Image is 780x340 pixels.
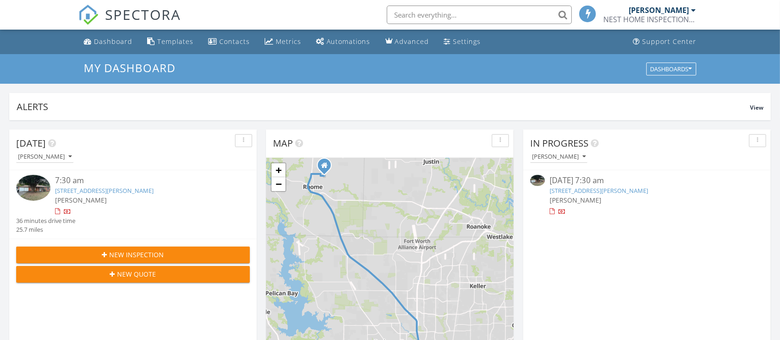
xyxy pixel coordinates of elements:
[550,196,601,204] span: [PERSON_NAME]
[453,37,481,46] div: Settings
[530,151,588,163] button: [PERSON_NAME]
[118,269,156,279] span: New Quote
[18,154,72,160] div: [PERSON_NAME]
[530,175,545,186] img: 9577613%2Fcover_photos%2FPJxQkkTvnBmyDvnDhtv3%2Fsmall.jpg
[84,60,175,75] span: My Dashboard
[16,266,250,283] button: New Quote
[642,37,696,46] div: Support Center
[157,37,193,46] div: Templates
[55,175,230,186] div: 7:30 am
[17,100,750,113] div: Alerts
[16,175,250,234] a: 7:30 am [STREET_ADDRESS][PERSON_NAME] [PERSON_NAME] 36 minutes drive time 25.7 miles
[312,33,374,50] a: Automations (Basic)
[650,66,692,72] div: Dashboards
[532,154,586,160] div: [PERSON_NAME]
[272,177,285,191] a: Zoom out
[143,33,197,50] a: Templates
[16,225,75,234] div: 25.7 miles
[530,137,588,149] span: In Progress
[16,175,50,201] img: 9577613%2Fcover_photos%2FPJxQkkTvnBmyDvnDhtv3%2Fsmall.jpg
[273,137,293,149] span: Map
[324,165,330,171] div: 640 Gladness, Rhome TX 76078
[603,15,696,24] div: NEST HOME INSPECTIONS, LLC
[382,33,433,50] a: Advanced
[272,163,285,177] a: Zoom in
[387,6,572,24] input: Search everything...
[105,5,181,24] span: SPECTORA
[750,104,763,111] span: View
[16,151,74,163] button: [PERSON_NAME]
[629,33,700,50] a: Support Center
[16,137,46,149] span: [DATE]
[16,247,250,263] button: New Inspection
[440,33,485,50] a: Settings
[276,37,301,46] div: Metrics
[78,5,99,25] img: The Best Home Inspection Software - Spectora
[646,62,696,75] button: Dashboards
[55,196,107,204] span: [PERSON_NAME]
[78,12,181,32] a: SPECTORA
[204,33,254,50] a: Contacts
[80,33,136,50] a: Dashboard
[16,216,75,225] div: 36 minutes drive time
[110,250,164,260] span: New Inspection
[550,186,648,195] a: [STREET_ADDRESS][PERSON_NAME]
[94,37,132,46] div: Dashboard
[261,33,305,50] a: Metrics
[327,37,371,46] div: Automations
[55,186,154,195] a: [STREET_ADDRESS][PERSON_NAME]
[629,6,689,15] div: [PERSON_NAME]
[395,37,429,46] div: Advanced
[219,37,250,46] div: Contacts
[550,175,744,186] div: [DATE] 7:30 am
[530,175,764,216] a: [DATE] 7:30 am [STREET_ADDRESS][PERSON_NAME] [PERSON_NAME]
